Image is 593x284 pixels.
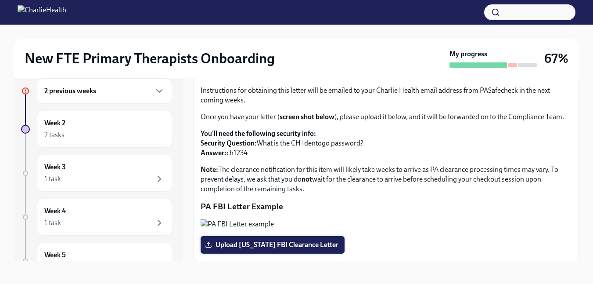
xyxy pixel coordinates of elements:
[201,112,571,122] p: Once you have your letter ( ), please upload it below, and it will be forwarded on to the Complia...
[302,175,312,183] strong: not
[201,129,316,138] strong: You'll need the following security info:
[544,51,568,66] h3: 67%
[44,250,66,260] h6: Week 5
[44,218,61,228] div: 1 task
[21,199,172,236] a: Week 41 task
[201,86,571,105] p: Instructions for obtaining this letter will be emailed to your Charlie Health email address from ...
[201,165,571,194] p: The clearance notification for this item will likely take weeks to arrive as PA clearance process...
[21,155,172,192] a: Week 31 task
[201,129,571,158] p: What is the CH Identogo password? ch1234
[44,130,65,140] div: 2 tasks
[280,113,334,121] strong: screen shot below
[201,201,571,212] p: PA FBI Letter Example
[44,174,61,184] div: 1 task
[21,243,172,280] a: Week 5
[18,5,66,19] img: CharlieHealth
[201,139,257,147] strong: Security Question:
[21,111,172,148] a: Week 22 tasks
[44,118,65,128] h6: Week 2
[37,78,172,104] div: 2 previous weeks
[201,165,218,174] strong: Note:
[25,50,275,67] h2: New FTE Primary Therapists Onboarding
[201,149,226,157] strong: Answer:
[449,49,487,59] strong: My progress
[44,86,96,96] h6: 2 previous weeks
[44,162,66,172] h6: Week 3
[207,240,338,249] span: Upload [US_STATE] FBI Clearance Letter
[201,236,345,254] label: Upload [US_STATE] FBI Clearance Letter
[201,219,571,229] button: Zoom image
[44,206,66,216] h6: Week 4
